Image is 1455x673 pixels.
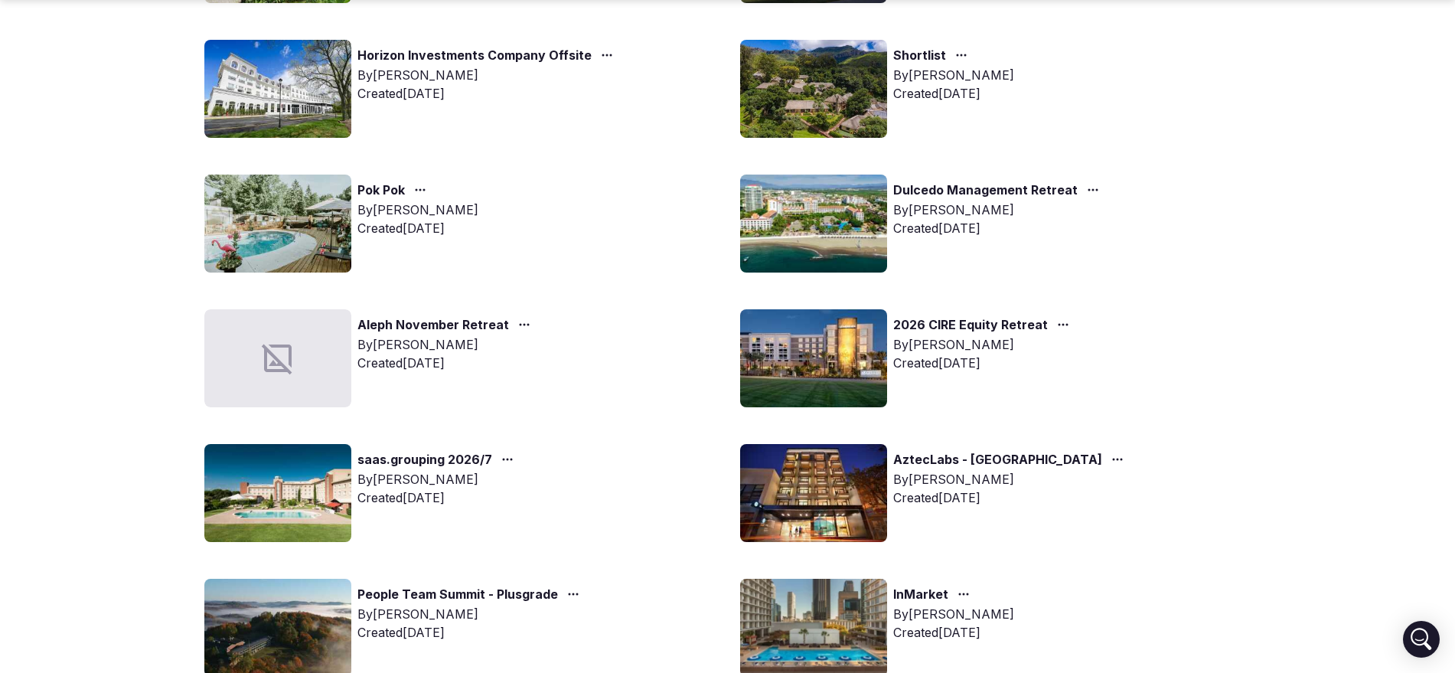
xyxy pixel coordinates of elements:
[357,488,520,507] div: Created [DATE]
[357,470,520,488] div: By [PERSON_NAME]
[357,605,586,623] div: By [PERSON_NAME]
[893,181,1078,201] a: Dulcedo Management Retreat
[357,219,478,237] div: Created [DATE]
[893,354,1075,372] div: Created [DATE]
[357,354,537,372] div: Created [DATE]
[357,84,619,103] div: Created [DATE]
[740,309,887,407] img: Top retreat image for the retreat: 2026 CIRE Equity Retreat
[893,585,948,605] a: InMarket
[357,66,619,84] div: By [PERSON_NAME]
[893,335,1075,354] div: By [PERSON_NAME]
[893,623,1014,642] div: Created [DATE]
[740,175,887,273] img: Top retreat image for the retreat: Dulcedo Management Retreat
[893,219,1105,237] div: Created [DATE]
[740,444,887,542] img: Top retreat image for the retreat: AztecLabs - Buenos Aires
[893,201,1105,219] div: By [PERSON_NAME]
[204,175,351,273] img: Top retreat image for the retreat: Pok Pok
[357,623,586,642] div: Created [DATE]
[893,84,1014,103] div: Created [DATE]
[893,605,1014,623] div: By [PERSON_NAME]
[1403,621,1440,658] div: Open Intercom Messenger
[357,315,509,335] a: Aleph November Retreat
[893,470,1130,488] div: By [PERSON_NAME]
[893,450,1102,470] a: AztecLabs - [GEOGRAPHIC_DATA]
[893,488,1130,507] div: Created [DATE]
[893,315,1048,335] a: 2026 CIRE Equity Retreat
[204,40,351,138] img: Top retreat image for the retreat: Horizon Investments Company Offsite
[357,181,405,201] a: Pok Pok
[893,66,1014,84] div: By [PERSON_NAME]
[357,585,558,605] a: People Team Summit - Plusgrade
[740,40,887,138] img: Top retreat image for the retreat: Shortlist
[893,46,946,66] a: Shortlist
[357,201,478,219] div: By [PERSON_NAME]
[357,335,537,354] div: By [PERSON_NAME]
[357,46,592,66] a: Horizon Investments Company Offsite
[204,444,351,542] img: Top retreat image for the retreat: saas.grouping 2026/7
[357,450,492,470] a: saas.grouping 2026/7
